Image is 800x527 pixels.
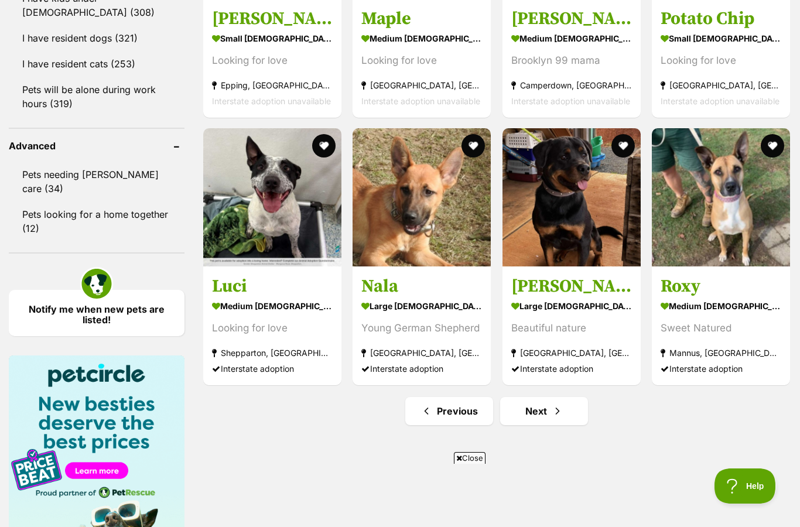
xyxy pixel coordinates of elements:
[511,275,632,297] h3: [PERSON_NAME]
[661,297,781,314] strong: medium [DEMOGRAPHIC_DATA] Dog
[9,202,184,241] a: Pets looking for a home together (12)
[511,345,632,361] strong: [GEOGRAPHIC_DATA], [GEOGRAPHIC_DATA]
[511,77,632,93] strong: Camperdown, [GEOGRAPHIC_DATA]
[361,29,482,46] strong: medium [DEMOGRAPHIC_DATA] Dog
[661,52,781,68] div: Looking for love
[405,397,493,425] a: Previous page
[212,95,331,105] span: Interstate adoption unavailable
[511,320,632,336] div: Beautiful nature
[212,7,333,29] h3: [PERSON_NAME]
[361,95,480,105] span: Interstate adoption unavailable
[361,7,482,29] h3: Maple
[212,320,333,336] div: Looking for love
[661,275,781,297] h3: Roxy
[661,95,780,105] span: Interstate adoption unavailable
[462,134,486,158] button: favourite
[203,266,341,385] a: Luci medium [DEMOGRAPHIC_DATA] Dog Looking for love Shepparton, [GEOGRAPHIC_DATA] Interstate adop...
[212,345,333,361] strong: Shepparton, [GEOGRAPHIC_DATA]
[511,52,632,68] div: Brooklyn 99 mama
[361,275,482,297] h3: Nala
[212,29,333,46] strong: small [DEMOGRAPHIC_DATA] Dog
[511,361,632,377] div: Interstate adoption
[511,7,632,29] h3: [PERSON_NAME]
[9,141,184,151] header: Advanced
[212,297,333,314] strong: medium [DEMOGRAPHIC_DATA] Dog
[212,361,333,377] div: Interstate adoption
[212,77,333,93] strong: Epping, [GEOGRAPHIC_DATA]
[661,7,781,29] h3: Potato Chip
[361,52,482,68] div: Looking for love
[652,266,790,385] a: Roxy medium [DEMOGRAPHIC_DATA] Dog Sweet Natured Mannus, [GEOGRAPHIC_DATA] Interstate adoption
[361,320,482,336] div: Young German Shepherd
[212,275,333,297] h3: Luci
[9,26,184,50] a: I have resident dogs (321)
[9,52,184,76] a: I have resident cats (253)
[353,266,491,385] a: Nala large [DEMOGRAPHIC_DATA] Dog Young German Shepherd [GEOGRAPHIC_DATA], [GEOGRAPHIC_DATA] Inte...
[502,128,641,266] img: Rosie - Rottweiler Dog
[652,128,790,266] img: Roxy - Bullmastiff Dog
[9,290,184,336] a: Notify me when new pets are listed!
[187,468,613,521] iframe: Advertisement
[212,52,333,68] div: Looking for love
[500,397,588,425] a: Next page
[611,134,635,158] button: favourite
[203,128,341,266] img: Luci - Staffordshire Bull Terrier x Australian Cattle Dog
[511,29,632,46] strong: medium [DEMOGRAPHIC_DATA] Dog
[661,77,781,93] strong: [GEOGRAPHIC_DATA], [GEOGRAPHIC_DATA]
[361,361,482,377] div: Interstate adoption
[661,345,781,361] strong: Mannus, [GEOGRAPHIC_DATA]
[9,162,184,201] a: Pets needing [PERSON_NAME] care (34)
[361,345,482,361] strong: [GEOGRAPHIC_DATA], [GEOGRAPHIC_DATA]
[312,134,336,158] button: favourite
[511,297,632,314] strong: large [DEMOGRAPHIC_DATA] Dog
[661,29,781,46] strong: small [DEMOGRAPHIC_DATA] Dog
[761,134,784,158] button: favourite
[714,468,777,504] iframe: Help Scout Beacon - Open
[361,77,482,93] strong: [GEOGRAPHIC_DATA], [GEOGRAPHIC_DATA]
[9,77,184,116] a: Pets will be alone during work hours (319)
[202,397,791,425] nav: Pagination
[661,320,781,336] div: Sweet Natured
[661,361,781,377] div: Interstate adoption
[353,128,491,266] img: Nala - German Shepherd Dog
[361,297,482,314] strong: large [DEMOGRAPHIC_DATA] Dog
[454,452,486,464] span: Close
[511,95,630,105] span: Interstate adoption unavailable
[502,266,641,385] a: [PERSON_NAME] large [DEMOGRAPHIC_DATA] Dog Beautiful nature [GEOGRAPHIC_DATA], [GEOGRAPHIC_DATA] ...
